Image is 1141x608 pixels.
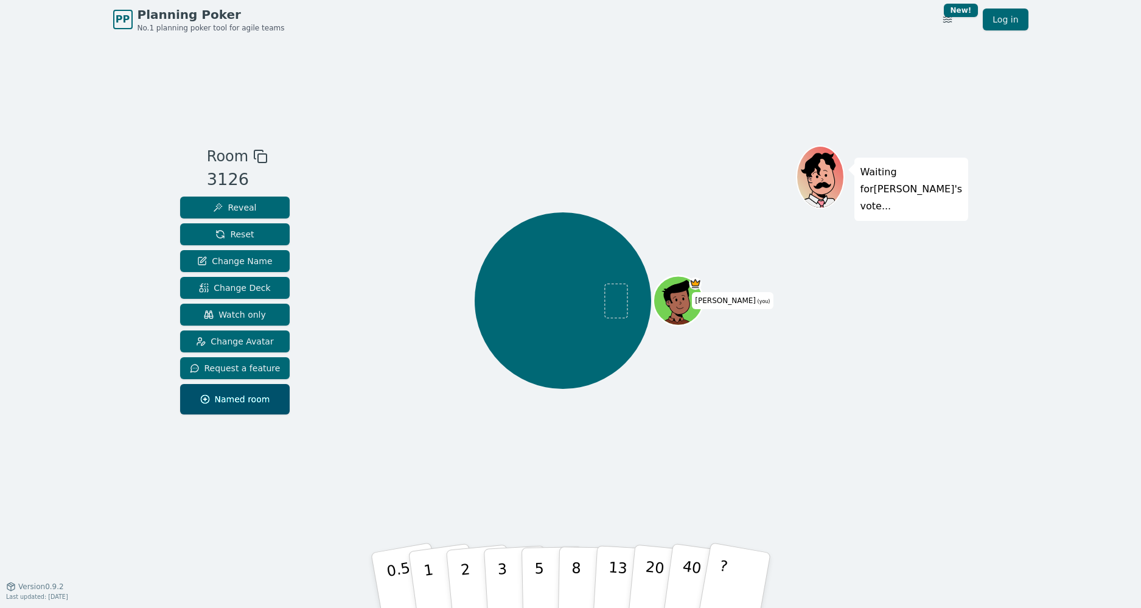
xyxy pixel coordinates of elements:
a: Log in [983,9,1028,30]
span: Change Avatar [196,335,274,348]
span: Click to change your name [692,292,773,309]
span: Change Deck [199,282,270,294]
span: Request a feature [190,362,281,374]
span: Last updated: [DATE] [6,593,68,600]
button: Reset [180,223,290,245]
button: Version0.9.2 [6,582,64,592]
button: Change Deck [180,277,290,299]
span: (you) [756,299,770,304]
span: Rafael is the host [689,278,701,290]
button: Change Name [180,250,290,272]
div: New! [944,4,979,17]
button: Watch only [180,304,290,326]
a: PPPlanning PokerNo.1 planning poker tool for agile teams [113,6,285,33]
span: Change Name [197,255,272,267]
button: Request a feature [180,357,290,379]
button: New! [937,9,958,30]
span: Reveal [213,201,256,214]
button: Named room [180,384,290,414]
span: PP [116,12,130,27]
span: No.1 planning poker tool for agile teams [138,23,285,33]
button: Reveal [180,197,290,218]
span: Watch only [204,309,266,321]
div: 3126 [207,167,268,192]
span: Named room [200,393,270,405]
p: Waiting for [PERSON_NAME] 's vote... [860,164,963,215]
button: Click to change your avatar [655,278,702,324]
span: Room [207,145,248,167]
span: Reset [215,228,254,240]
button: Change Avatar [180,330,290,352]
span: Planning Poker [138,6,285,23]
span: Version 0.9.2 [18,582,64,592]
